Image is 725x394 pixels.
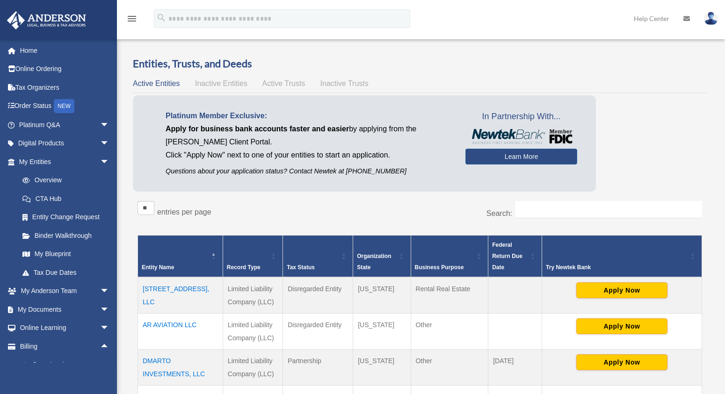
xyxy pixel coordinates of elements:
[142,264,174,271] span: Entity Name
[223,314,283,350] td: Limited Liability Company (LLC)
[7,300,123,319] a: My Documentsarrow_drop_down
[465,149,577,165] a: Learn More
[283,277,353,314] td: Disregarded Entity
[353,350,411,386] td: [US_STATE]
[7,152,119,171] a: My Entitiesarrow_drop_down
[13,245,119,264] a: My Blueprint
[126,13,138,24] i: menu
[411,350,488,386] td: Other
[353,277,411,314] td: [US_STATE]
[287,264,315,271] span: Tax Status
[166,149,451,162] p: Click "Apply Now" next to one of your entities to start an application.
[227,264,261,271] span: Record Type
[415,264,464,271] span: Business Purpose
[13,226,119,245] a: Binder Walkthrough
[492,242,522,271] span: Federal Return Due Date
[546,262,688,273] div: Try Newtek Bank
[13,189,119,208] a: CTA Hub
[7,97,123,116] a: Order StatusNEW
[4,11,89,29] img: Anderson Advisors Platinum Portal
[283,350,353,386] td: Partnership
[166,122,451,149] p: by applying from the [PERSON_NAME] Client Portal.
[156,13,167,23] i: search
[138,277,223,314] td: [STREET_ADDRESS], LLC
[262,79,305,87] span: Active Trusts
[166,125,349,133] span: Apply for business bank accounts faster and easier
[542,236,702,278] th: Try Newtek Bank : Activate to sort
[138,350,223,386] td: DMARTO INVESTMENTS, LLC
[488,350,542,386] td: [DATE]
[411,277,488,314] td: Rental Real Estate
[353,236,411,278] th: Organization State: Activate to sort
[100,115,119,135] span: arrow_drop_down
[100,134,119,153] span: arrow_drop_down
[100,337,119,356] span: arrow_drop_up
[704,12,718,25] img: User Pic
[13,171,114,190] a: Overview
[7,337,123,356] a: Billingarrow_drop_up
[13,208,119,227] a: Entity Change Request
[166,165,451,177] p: Questions about your application status? Contact Newtek at [PHONE_NUMBER]
[283,314,353,350] td: Disregarded Entity
[157,208,211,216] label: entries per page
[7,134,123,153] a: Digital Productsarrow_drop_down
[576,354,667,370] button: Apply Now
[7,60,123,79] a: Online Ordering
[138,314,223,350] td: AR AVIATION LLC
[100,282,119,301] span: arrow_drop_down
[470,129,573,144] img: NewtekBankLogoSM.png
[13,263,119,282] a: Tax Due Dates
[223,236,283,278] th: Record Type: Activate to sort
[7,41,123,60] a: Home
[133,57,707,71] h3: Entities, Trusts, and Deeds
[223,277,283,314] td: Limited Liability Company (LLC)
[488,236,542,278] th: Federal Return Due Date: Activate to sort
[138,236,223,278] th: Entity Name: Activate to invert sorting
[320,79,369,87] span: Inactive Trusts
[7,319,123,337] a: Online Learningarrow_drop_down
[100,152,119,172] span: arrow_drop_down
[465,109,577,124] span: In Partnership With...
[54,99,74,113] div: NEW
[283,236,353,278] th: Tax Status: Activate to sort
[486,209,512,217] label: Search:
[133,79,180,87] span: Active Entities
[223,350,283,386] td: Limited Liability Company (LLC)
[13,356,123,375] a: $Open Invoices
[100,300,119,319] span: arrow_drop_down
[7,115,123,134] a: Platinum Q&Aarrow_drop_down
[126,16,138,24] a: menu
[353,314,411,350] td: [US_STATE]
[357,253,391,271] span: Organization State
[576,282,667,298] button: Apply Now
[411,314,488,350] td: Other
[7,78,123,97] a: Tax Organizers
[166,109,451,122] p: Platinum Member Exclusive:
[195,79,247,87] span: Inactive Entities
[411,236,488,278] th: Business Purpose: Activate to sort
[28,359,32,371] span: $
[100,319,119,338] span: arrow_drop_down
[7,282,123,301] a: My Anderson Teamarrow_drop_down
[576,318,667,334] button: Apply Now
